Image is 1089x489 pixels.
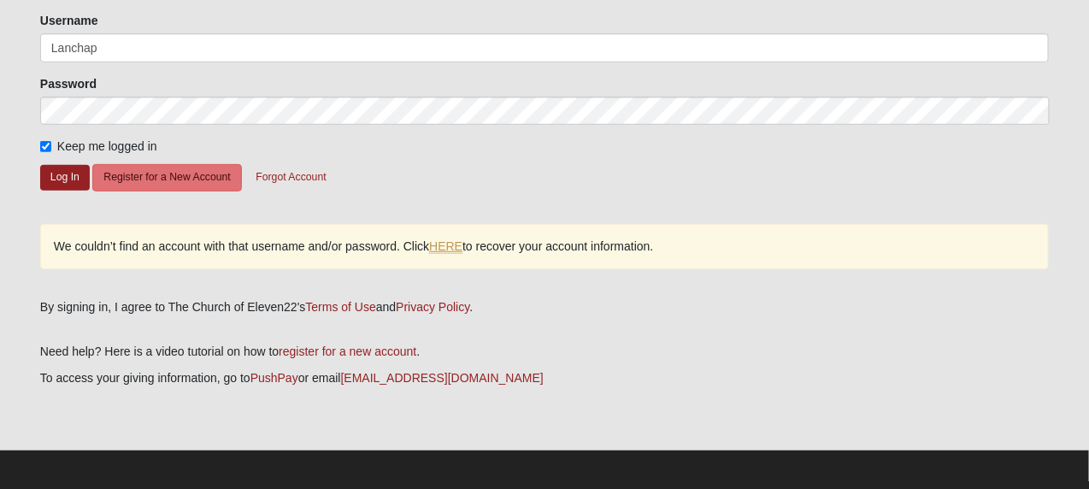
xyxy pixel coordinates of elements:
a: HERE [429,239,462,254]
a: register for a new account [279,345,416,358]
button: Log In [40,165,90,190]
button: Forgot Account [244,164,337,191]
div: By signing in, I agree to The Church of Eleven22's and . [40,298,1049,316]
a: Terms of Use [305,300,375,314]
label: Password [40,75,97,92]
a: Privacy Policy [396,300,469,314]
label: Username [40,12,98,29]
p: Need help? Here is a video tutorial on how to . [40,343,1049,361]
span: Keep me logged in [57,139,157,153]
p: To access your giving information, go to or email [40,369,1049,387]
div: We couldn’t find an account with that username and/or password. Click to recover your account inf... [40,224,1049,269]
a: PushPay [250,371,298,385]
input: Keep me logged in [40,141,51,152]
a: [EMAIL_ADDRESS][DOMAIN_NAME] [341,371,544,385]
button: Register for a New Account [92,164,241,191]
